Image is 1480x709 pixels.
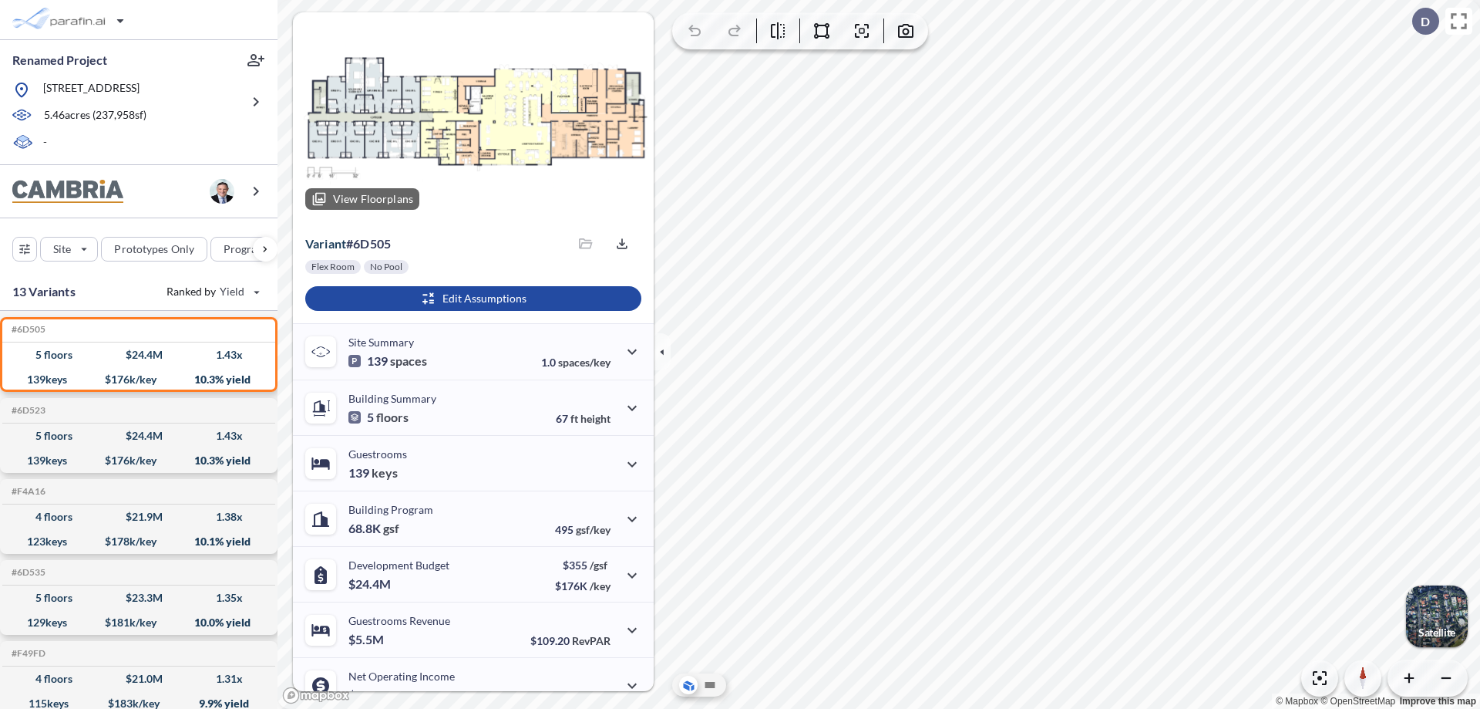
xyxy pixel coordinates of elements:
[348,687,386,703] p: $2.5M
[701,676,719,694] button: Site Plan
[43,80,140,100] p: [STREET_ADDRESS]
[53,241,71,257] p: Site
[305,236,346,251] span: Variant
[1421,15,1430,29] p: D
[348,410,409,425] p: 5
[305,286,641,311] button: Edit Assumptions
[8,567,45,578] h5: Click to copy the code
[210,237,294,262] button: Program
[12,52,107,69] p: Renamed Project
[8,405,45,416] h5: Click to copy the code
[370,261,402,273] p: No Pool
[555,523,610,536] p: 495
[333,193,413,205] p: View Floorplans
[558,356,610,369] span: spaces/key
[348,392,436,405] p: Building Summary
[442,291,526,306] p: Edit Assumptions
[348,447,407,461] p: Guestrooms
[8,486,45,497] h5: Click to copy the code
[383,521,399,536] span: gsf
[348,521,399,536] p: 68.8K
[372,465,398,481] span: keys
[541,356,610,369] p: 1.0
[572,634,610,647] span: RevPAR
[1406,586,1468,647] img: Switcher Image
[210,179,234,204] img: user logo
[101,237,207,262] button: Prototypes Only
[1400,696,1476,707] a: Improve this map
[8,648,45,659] h5: Click to copy the code
[556,412,610,425] p: 67
[44,107,146,124] p: 5.46 acres ( 237,958 sf)
[590,579,610,593] span: /key
[530,634,610,647] p: $109.20
[43,134,47,152] p: -
[348,465,398,481] p: 139
[8,324,45,335] h5: Click to copy the code
[580,412,610,425] span: height
[348,670,455,683] p: Net Operating Income
[12,282,76,301] p: 13 Variants
[555,559,610,572] p: $355
[1276,696,1318,707] a: Mapbox
[114,241,194,257] p: Prototypes Only
[348,559,449,572] p: Development Budget
[590,559,607,572] span: /gsf
[679,676,698,694] button: Aerial View
[576,523,610,536] span: gsf/key
[1320,696,1395,707] a: OpenStreetMap
[154,279,270,304] button: Ranked by Yield
[577,690,610,703] span: margin
[348,353,427,369] p: 139
[12,180,123,204] img: BrandImage
[570,412,578,425] span: ft
[305,236,391,252] p: # 6d505
[348,503,433,516] p: Building Program
[1418,626,1455,639] p: Satellite
[220,284,245,299] span: Yield
[40,237,98,262] button: Site
[348,614,450,627] p: Guestrooms Revenue
[348,632,386,647] p: $5.5M
[348,576,393,592] p: $24.4M
[311,261,355,273] p: Flex Room
[348,336,414,349] p: Site Summary
[282,687,350,704] a: Mapbox homepage
[390,353,427,369] span: spaces
[545,690,610,703] p: 45.0%
[376,410,409,425] span: floors
[1406,586,1468,647] button: Switcher ImageSatellite
[555,579,610,593] p: $176K
[224,241,267,257] p: Program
